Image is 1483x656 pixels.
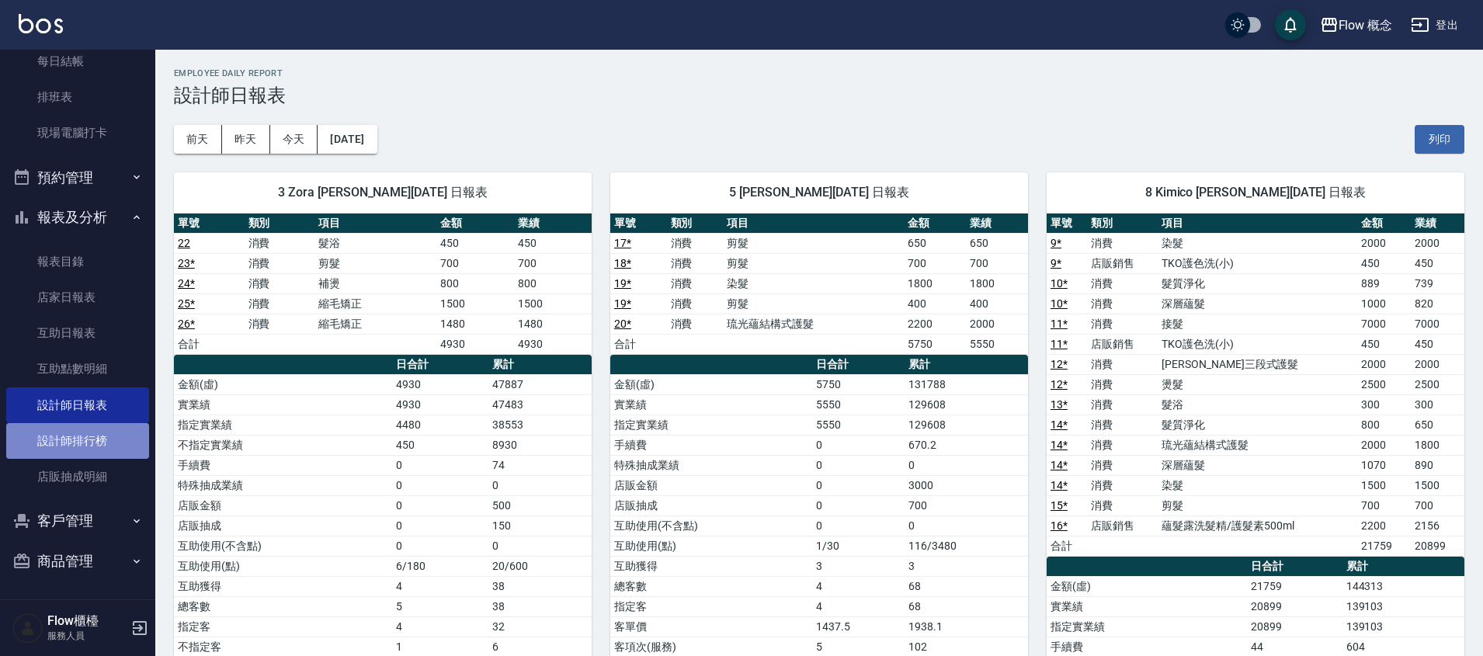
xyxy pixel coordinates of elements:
[1411,394,1464,415] td: 300
[667,213,724,234] th: 類別
[1087,515,1158,536] td: 店販銷售
[1357,536,1411,556] td: 21759
[610,455,812,475] td: 特殊抽成業績
[1342,596,1464,616] td: 139103
[1357,475,1411,495] td: 1500
[905,596,1028,616] td: 68
[318,125,377,154] button: [DATE]
[6,197,149,238] button: 報表及分析
[314,213,436,234] th: 項目
[610,415,812,435] td: 指定實業績
[392,556,488,576] td: 6/180
[245,293,315,314] td: 消費
[514,273,592,293] td: 800
[610,596,812,616] td: 指定客
[812,355,905,375] th: 日合計
[174,213,592,355] table: a dense table
[1087,293,1158,314] td: 消費
[6,387,149,423] a: 設計師日報表
[488,616,592,637] td: 32
[1065,185,1446,200] span: 8 Kimico [PERSON_NAME][DATE] 日報表
[1247,557,1342,577] th: 日合計
[1158,435,1357,455] td: 琉光蘊結構式護髮
[1314,9,1399,41] button: Flow 概念
[966,334,1028,354] td: 5550
[1158,314,1357,334] td: 接髮
[1087,415,1158,435] td: 消費
[1411,455,1464,475] td: 890
[392,455,488,475] td: 0
[6,351,149,387] a: 互助點數明細
[1047,536,1087,556] td: 合計
[1357,293,1411,314] td: 1000
[904,314,966,334] td: 2200
[966,233,1028,253] td: 650
[1357,334,1411,354] td: 450
[222,125,270,154] button: 昨天
[392,394,488,415] td: 4930
[488,556,592,576] td: 20/600
[6,501,149,541] button: 客戶管理
[1411,233,1464,253] td: 2000
[392,475,488,495] td: 0
[1087,354,1158,374] td: 消費
[436,253,514,273] td: 700
[1158,374,1357,394] td: 燙髮
[1411,515,1464,536] td: 2156
[1411,536,1464,556] td: 20899
[488,576,592,596] td: 38
[1411,354,1464,374] td: 2000
[905,616,1028,637] td: 1938.1
[6,541,149,581] button: 商品管理
[1158,293,1357,314] td: 深層蘊髮
[905,536,1028,556] td: 116/3480
[1158,415,1357,435] td: 髮質淨化
[488,374,592,394] td: 47887
[488,515,592,536] td: 150
[1247,596,1342,616] td: 20899
[610,495,812,515] td: 店販抽成
[174,68,1464,78] h2: Employee Daily Report
[966,293,1028,314] td: 400
[610,374,812,394] td: 金額(虛)
[1047,576,1247,596] td: 金額(虛)
[174,495,392,515] td: 店販金額
[314,273,436,293] td: 補燙
[174,616,392,637] td: 指定客
[723,253,904,273] td: 剪髮
[1357,435,1411,455] td: 2000
[1158,273,1357,293] td: 髮質淨化
[1087,394,1158,415] td: 消費
[1357,213,1411,234] th: 金額
[966,213,1028,234] th: 業績
[174,213,245,234] th: 單號
[245,233,315,253] td: 消費
[966,253,1028,273] td: 700
[905,515,1028,536] td: 0
[488,394,592,415] td: 47483
[392,435,488,455] td: 450
[905,475,1028,495] td: 3000
[47,629,127,643] p: 服務人員
[904,273,966,293] td: 1800
[436,213,514,234] th: 金額
[667,273,724,293] td: 消費
[174,556,392,576] td: 互助使用(點)
[1158,233,1357,253] td: 染髮
[6,115,149,151] a: 現場電腦打卡
[812,596,905,616] td: 4
[1087,475,1158,495] td: 消費
[245,273,315,293] td: 消費
[904,233,966,253] td: 650
[1411,475,1464,495] td: 1500
[12,613,43,644] img: Person
[436,273,514,293] td: 800
[488,355,592,375] th: 累計
[1339,16,1393,35] div: Flow 概念
[436,334,514,354] td: 4930
[723,314,904,334] td: 琉光蘊結構式護髮
[1087,213,1158,234] th: 類別
[1357,233,1411,253] td: 2000
[6,43,149,79] a: 每日結帳
[392,495,488,515] td: 0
